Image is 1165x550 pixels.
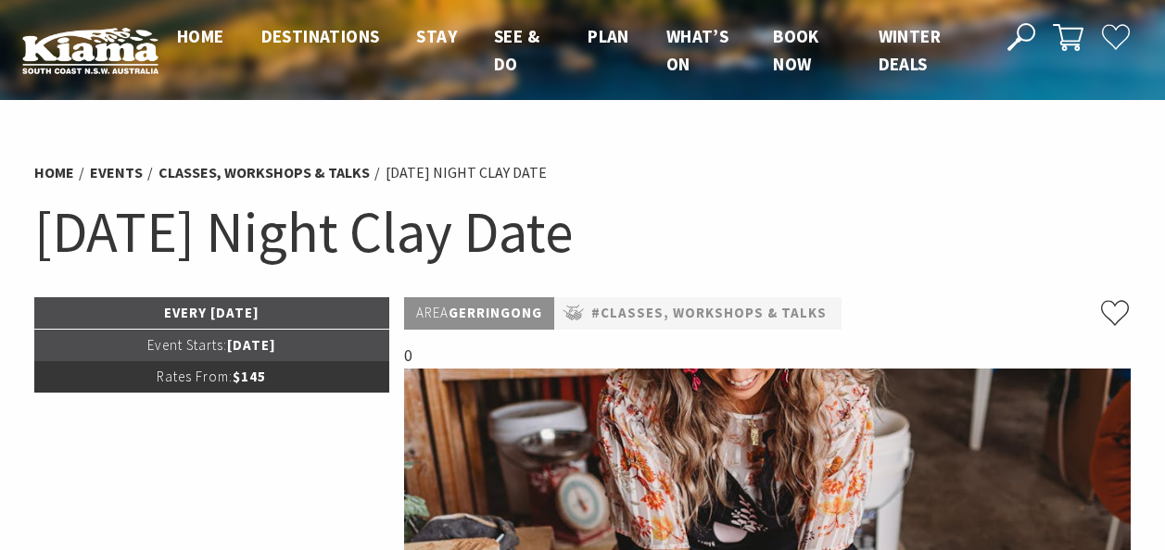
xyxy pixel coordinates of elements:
[666,25,728,77] a: What’s On
[773,25,819,75] span: Book now
[22,27,158,74] img: Kiama Logo
[494,25,539,77] a: See & Do
[591,302,827,325] a: #Classes, Workshops & Talks
[147,336,227,354] span: Event Starts:
[416,25,457,47] span: Stay
[177,25,224,47] span: Home
[34,361,390,393] p: $145
[666,25,728,75] span: What’s On
[177,25,224,49] a: Home
[34,297,390,329] p: Every [DATE]
[157,368,233,385] span: Rates From:
[386,161,547,185] li: [DATE] Night Clay Date
[158,22,986,79] nav: Main Menu
[588,25,629,47] span: Plan
[261,25,380,47] span: Destinations
[404,297,554,330] p: Gerringong
[416,25,457,49] a: Stay
[588,25,629,49] a: Plan
[773,25,819,77] a: Book now
[34,163,74,182] a: Home
[494,25,539,75] span: See & Do
[34,194,1132,269] h1: [DATE] Night Clay Date
[158,163,370,182] a: Classes, Workshops & Talks
[34,330,390,361] p: [DATE]
[261,25,380,49] a: Destinations
[416,304,449,321] span: Area
[90,163,143,182] a: Events
[879,25,941,75] span: Winter Deals
[879,25,941,77] a: Winter Deals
